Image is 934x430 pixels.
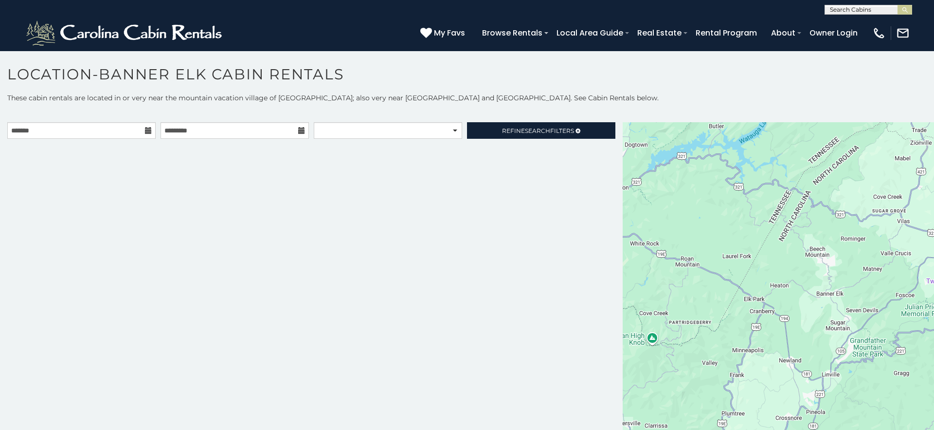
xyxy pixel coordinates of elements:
[502,127,574,134] span: Refine Filters
[766,24,800,41] a: About
[24,19,226,48] img: White-1-2.png
[632,24,686,41] a: Real Estate
[896,26,910,40] img: mail-regular-white.png
[420,27,467,39] a: My Favs
[477,24,547,41] a: Browse Rentals
[525,127,550,134] span: Search
[691,24,762,41] a: Rental Program
[872,26,886,40] img: phone-regular-white.png
[805,24,862,41] a: Owner Login
[552,24,628,41] a: Local Area Guide
[434,27,465,39] span: My Favs
[467,122,615,139] a: RefineSearchFilters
